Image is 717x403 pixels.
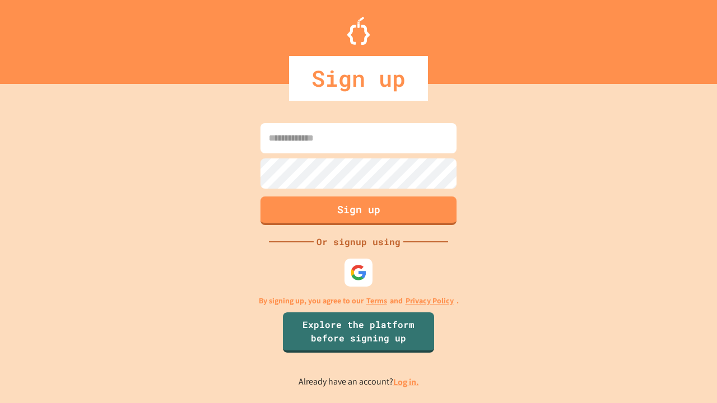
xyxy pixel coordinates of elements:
[393,376,419,388] a: Log in.
[299,375,419,389] p: Already have an account?
[259,295,459,307] p: By signing up, you agree to our and .
[289,56,428,101] div: Sign up
[314,235,403,249] div: Or signup using
[347,17,370,45] img: Logo.svg
[406,295,454,307] a: Privacy Policy
[366,295,387,307] a: Terms
[283,312,434,353] a: Explore the platform before signing up
[350,264,367,281] img: google-icon.svg
[260,196,457,225] button: Sign up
